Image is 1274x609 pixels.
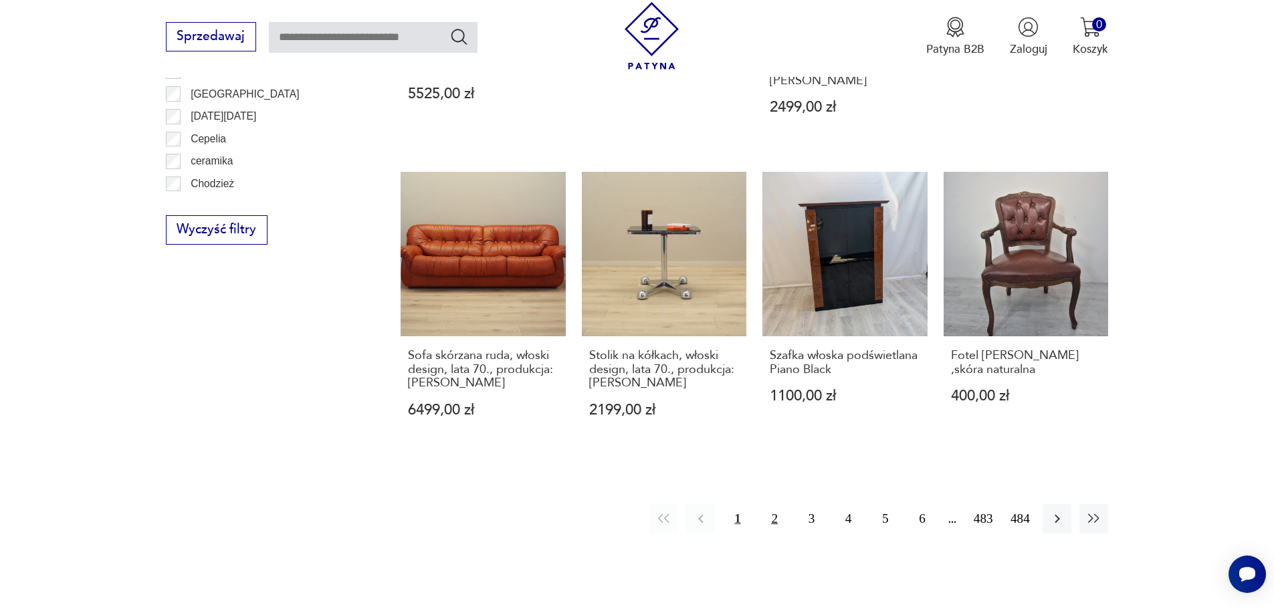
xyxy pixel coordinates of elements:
button: 5 [871,504,899,533]
img: Ikonka użytkownika [1018,17,1039,37]
p: ceramika [191,152,233,170]
p: 6499,00 zł [408,403,558,417]
a: Stolik na kółkach, włoski design, lata 70., produkcja: AllegriStolik na kółkach, włoski design, l... [582,172,747,449]
button: 3 [797,504,826,533]
h3: Stolik na kółkach, włoski design, lata 70., produkcja: [PERSON_NAME] [589,349,740,390]
button: 4 [834,504,863,533]
div: 0 [1092,17,1106,31]
a: Sofa skórzana ruda, włoski design, lata 70., produkcja: PelleRossiSofa skórzana ruda, włoski desi... [401,172,566,449]
iframe: Smartsupp widget button [1229,556,1266,593]
p: Patyna B2B [926,41,984,57]
button: 0Koszyk [1073,17,1108,57]
p: 2499,00 zł [770,100,920,114]
button: Sprzedawaj [166,22,256,51]
button: Wyczyść filtry [166,215,268,245]
p: Koszyk [1073,41,1108,57]
p: 1100,00 zł [770,389,920,403]
p: 2199,00 zł [589,403,740,417]
button: Zaloguj [1010,17,1047,57]
p: Chodzież [191,175,234,193]
button: 483 [969,504,998,533]
button: 2 [760,504,789,533]
a: Szafka włoska podświetlana Piano BlackSzafka włoska podświetlana Piano Black1100,00 zł [762,172,928,449]
h3: Krzesło palisandrowe, duński design, lata 60., designer: [PERSON_NAME], produkcja: [PERSON_NAME] [770,6,920,88]
a: Fotel ludwik ,skóra naturalnaFotel [PERSON_NAME] ,skóra naturalna400,00 zł [944,172,1109,449]
button: 484 [1006,504,1035,533]
p: Zaloguj [1010,41,1047,57]
p: 5525,00 zł [408,87,558,101]
button: 1 [723,504,752,533]
button: Patyna B2B [926,17,984,57]
img: Ikona medalu [945,17,966,37]
p: Cepelia [191,130,226,148]
button: Szukaj [449,27,469,46]
h3: Fotel [PERSON_NAME] ,skóra naturalna [951,349,1101,376]
p: 400,00 zł [951,389,1101,403]
h3: Szafka włoska podświetlana Piano Black [770,349,920,376]
p: [DATE][DATE] [191,108,256,125]
a: Sprzedawaj [166,32,256,43]
p: [GEOGRAPHIC_DATA] [191,86,299,103]
h3: Sofa skórzana ruda, włoski design, lata 70., produkcja: [PERSON_NAME] [408,349,558,390]
p: Ćmielów [191,197,231,215]
a: Ikona medaluPatyna B2B [926,17,984,57]
img: Patyna - sklep z meblami i dekoracjami vintage [618,2,685,70]
img: Ikona koszyka [1080,17,1101,37]
button: 6 [908,504,936,533]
